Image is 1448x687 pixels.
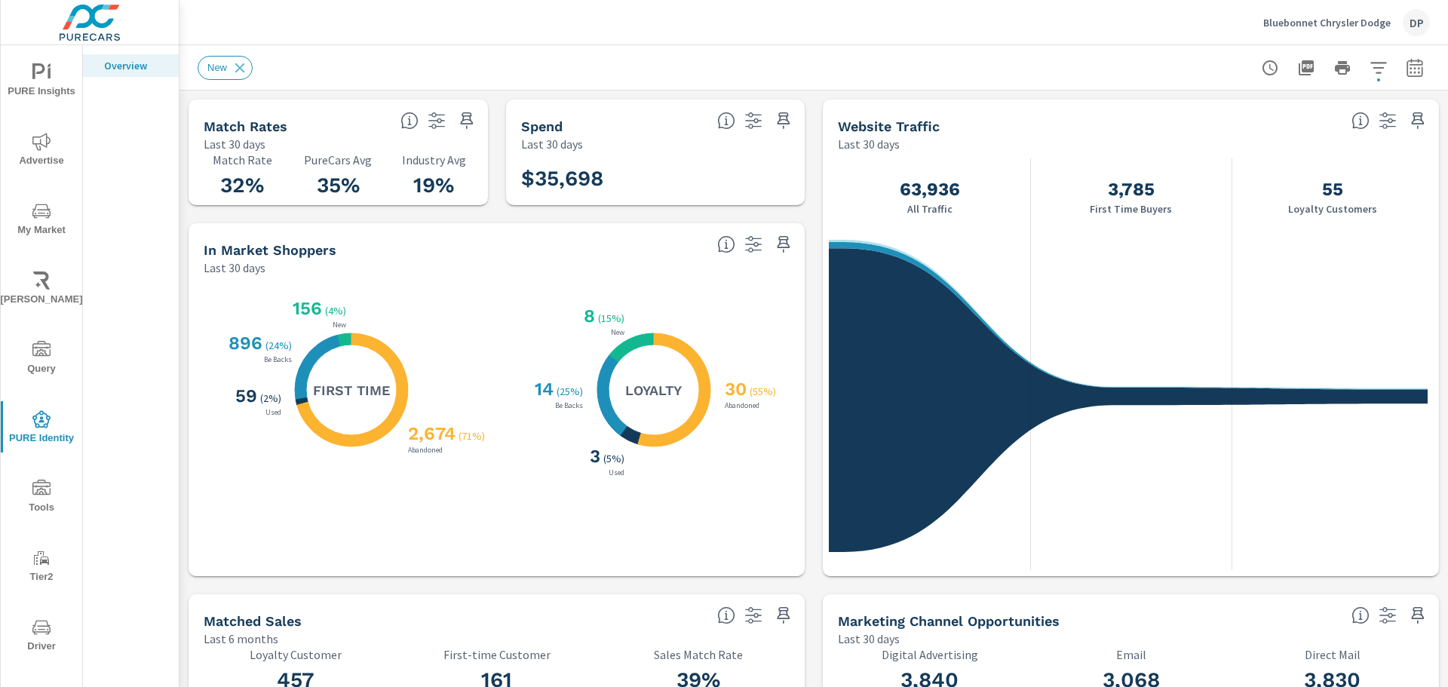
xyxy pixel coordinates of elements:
p: Sales Match Rate [606,648,790,661]
span: Driver [5,618,78,655]
p: Match Rate [204,153,281,167]
p: ( 25% ) [557,385,586,398]
span: New [198,62,236,73]
p: ( 15% ) [598,311,627,325]
p: Used [262,409,284,416]
p: New [608,329,627,336]
p: Last 30 days [838,630,900,648]
h3: 156 [290,298,322,319]
button: Print Report [1327,53,1357,83]
h5: Spend [521,118,563,134]
span: Matched shoppers that can be exported to each channel type. This is targetable traffic. [1351,606,1370,624]
h5: Website Traffic [838,118,940,134]
span: Tools [5,480,78,517]
p: ( 24% ) [265,339,295,352]
h3: 30 [722,379,747,400]
h3: 59 [232,385,257,406]
p: PureCars Avg [299,153,377,167]
p: Be Backs [261,356,295,363]
span: [PERSON_NAME] [5,271,78,308]
h5: Matched Sales [204,613,302,629]
p: Be Backs [552,402,586,409]
span: Match rate: % of Identifiable Traffic. Pure Identity avg: Avg match rate of all PURE Identity cus... [400,112,419,130]
p: Digital Advertising [838,648,1021,661]
h3: 19% [395,173,473,198]
p: ( 5% ) [603,452,627,465]
p: Bluebonnet Chrysler Dodge [1263,16,1391,29]
p: Industry Avg [395,153,473,167]
h3: 14 [532,379,554,400]
span: My Market [5,202,78,239]
p: Abandoned [722,402,762,409]
div: Overview [83,54,179,77]
span: Loyalty: Matched has purchased from the dealership before and has exhibited a preference through ... [717,235,735,253]
span: Loyalty: Matches that have purchased from the dealership before and purchased within the timefram... [717,606,735,624]
p: Loyalty Customer [204,648,387,661]
p: Overview [104,58,167,73]
button: "Export Report to PDF" [1291,53,1321,83]
span: PURE Identity [5,410,78,447]
h5: Match Rates [204,118,287,134]
div: DP [1403,9,1430,36]
h3: 2,674 [405,423,456,444]
div: New [198,56,253,80]
span: Save this to your personalized report [455,109,479,133]
p: ( 55% ) [750,385,779,398]
p: Last 6 months [204,630,278,648]
button: Select Date Range [1400,53,1430,83]
h3: 35% [299,173,377,198]
span: Save this to your personalized report [772,232,796,256]
p: ( 2% ) [260,391,284,405]
p: Direct Mail [1241,648,1424,661]
span: PURE Insights [5,63,78,100]
p: First-time Customer [405,648,588,661]
p: Abandoned [405,446,446,454]
h3: 8 [581,305,595,327]
h5: In Market Shoppers [204,242,336,258]
span: All traffic is the data we start with. It’s unique personas over a 30-day period. We don’t consid... [1351,112,1370,130]
h5: Loyalty [625,382,682,399]
span: Save this to your personalized report [1406,109,1430,133]
span: Advertise [5,133,78,170]
p: Email [1039,648,1223,661]
span: Query [5,341,78,378]
span: Total PureCars DigAdSpend. Data sourced directly from the Ad Platforms. Non-Purecars DigAd client... [717,112,735,130]
p: Last 30 days [521,135,583,153]
span: Save this to your personalized report [772,109,796,133]
span: Save this to your personalized report [1406,603,1430,627]
span: Tier2 [5,549,78,586]
p: New [330,321,349,329]
h3: 3 [587,446,600,467]
p: Last 30 days [838,135,900,153]
h3: 896 [225,333,262,354]
p: Last 30 days [204,259,265,277]
button: Apply Filters [1364,53,1394,83]
p: Used [606,469,627,477]
p: ( 71% ) [459,429,488,443]
p: ( 4% ) [325,304,349,317]
h3: 32% [204,173,281,198]
p: Last 30 days [204,135,265,153]
h5: First Time [313,382,390,399]
h5: Marketing Channel Opportunities [838,613,1060,629]
h3: $35,698 [521,166,603,192]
